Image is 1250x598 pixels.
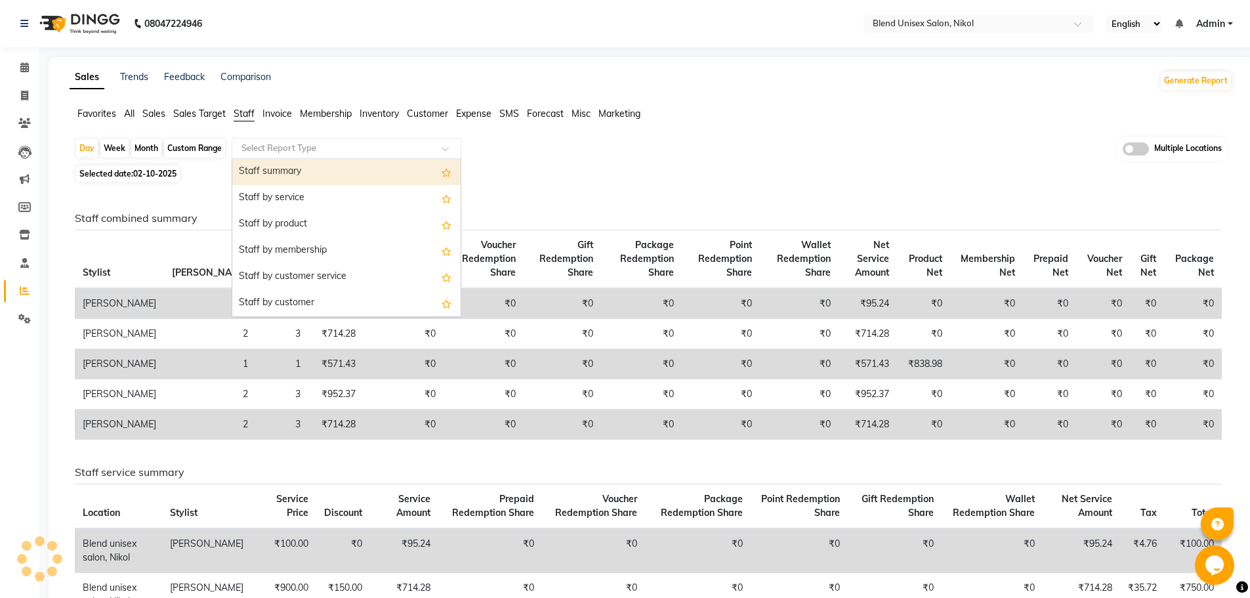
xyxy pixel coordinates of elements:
[324,507,362,519] span: Discount
[232,185,461,211] div: Staff by service
[262,108,292,119] span: Invoice
[162,528,251,573] td: [PERSON_NAME]
[897,288,949,319] td: ₹0
[1076,410,1129,440] td: ₹0
[1154,142,1222,156] span: Multiple Locations
[897,319,949,349] td: ₹0
[456,108,491,119] span: Expense
[601,288,682,319] td: ₹0
[848,528,942,573] td: ₹0
[75,466,1222,479] h6: Staff service summary
[524,379,600,410] td: ₹0
[75,319,164,349] td: [PERSON_NAME]
[234,108,255,119] span: Staff
[124,108,135,119] span: All
[232,290,461,316] div: Staff by customer
[251,528,316,573] td: ₹100.00
[862,493,934,519] span: Gift Redemption Share
[232,238,461,264] div: Staff by membership
[164,71,205,83] a: Feedback
[164,319,256,349] td: 2
[144,5,202,42] b: 08047224946
[760,410,839,440] td: ₹0
[442,190,451,206] span: Add this report to Favorites List
[442,164,451,180] span: Add this report to Favorites List
[308,410,364,440] td: ₹714.28
[1165,528,1222,573] td: ₹100.00
[682,349,760,379] td: ₹0
[598,108,640,119] span: Marketing
[777,239,831,278] span: Wallet Redemption Share
[950,288,1023,319] td: ₹0
[1195,545,1237,585] iframe: chat widget
[601,379,682,410] td: ₹0
[1164,319,1222,349] td: ₹0
[897,379,949,410] td: ₹0
[462,239,516,278] span: Voucher Redemption Share
[855,239,889,278] span: Net Service Amount
[444,319,524,349] td: ₹0
[1023,288,1076,319] td: ₹0
[839,410,897,440] td: ₹714.28
[170,507,198,519] span: Stylist
[360,108,399,119] span: Inventory
[1175,253,1214,278] span: Package Net
[524,319,600,349] td: ₹0
[75,288,164,319] td: [PERSON_NAME]
[1164,410,1222,440] td: ₹0
[442,217,451,232] span: Add this report to Favorites List
[316,528,370,573] td: ₹0
[438,528,542,573] td: ₹0
[33,5,123,42] img: logo
[444,379,524,410] td: ₹0
[75,528,162,573] td: Blend unisex salon, Nikol
[1023,379,1076,410] td: ₹0
[164,288,256,319] td: 1
[256,410,308,440] td: 3
[950,349,1023,379] td: ₹0
[256,319,308,349] td: 3
[1062,493,1112,519] span: Net Service Amount
[942,528,1043,573] td: ₹0
[839,288,897,319] td: ₹95.24
[839,379,897,410] td: ₹952.37
[75,379,164,410] td: [PERSON_NAME]
[760,288,839,319] td: ₹0
[70,66,104,89] a: Sales
[1140,253,1156,278] span: Gift Net
[164,349,256,379] td: 1
[75,410,164,440] td: [PERSON_NAME]
[601,319,682,349] td: ₹0
[1043,528,1120,573] td: ₹95.24
[539,239,593,278] span: Gift Redemption Share
[444,288,524,319] td: ₹0
[897,349,949,379] td: ₹838.98
[839,319,897,349] td: ₹714.28
[173,108,226,119] span: Sales Target
[698,239,752,278] span: Point Redemption Share
[172,267,248,278] span: [PERSON_NAME]
[1130,349,1164,379] td: ₹0
[682,410,760,440] td: ₹0
[232,159,461,185] div: Staff summary
[1130,288,1164,319] td: ₹0
[1033,253,1068,278] span: Prepaid Net
[1192,507,1214,519] span: Total
[1120,528,1165,573] td: ₹4.76
[396,493,430,519] span: Service Amount
[645,528,751,573] td: ₹0
[276,493,308,519] span: Service Price
[682,379,760,410] td: ₹0
[760,319,839,349] td: ₹0
[75,212,1222,224] h6: Staff combined summary
[572,108,591,119] span: Misc
[601,349,682,379] td: ₹0
[499,108,519,119] span: SMS
[164,379,256,410] td: 2
[442,243,451,259] span: Add this report to Favorites List
[1076,349,1129,379] td: ₹0
[1023,319,1076,349] td: ₹0
[142,108,165,119] span: Sales
[76,139,98,158] div: Day
[760,349,839,379] td: ₹0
